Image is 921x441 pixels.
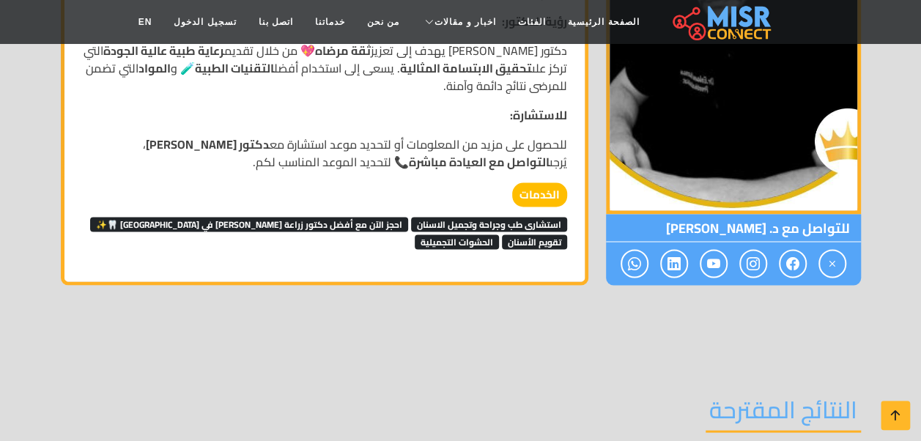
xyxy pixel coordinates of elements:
[90,217,408,231] span: احجز الآن مع أفضل دكتور زراعة [PERSON_NAME] في [GEOGRAPHIC_DATA] 🦷✨
[502,234,567,249] span: تقويم الأسنان
[138,57,171,79] strong: المواد
[706,395,861,432] h2: النتائج المقترحة
[163,8,247,36] a: تسجيل الدخول
[606,214,861,242] span: للتواصل مع د. [PERSON_NAME]
[507,8,557,36] a: الفئات
[315,40,371,62] strong: ثقة مرضاه
[512,182,567,207] strong: الخدمات
[510,104,567,126] strong: للاستشارة:
[434,15,496,29] span: اخبار و مقالات
[415,234,499,249] span: الحشوات التجميلية
[356,8,410,36] a: من نحن
[400,57,532,79] strong: تحقيق الابتسامة المثالية
[673,4,771,40] img: main.misr_connect
[127,8,163,36] a: EN
[103,40,224,62] strong: رعاية طبية عالية الجودة
[90,212,408,234] a: احجز الآن مع أفضل دكتور زراعة [PERSON_NAME] في [GEOGRAPHIC_DATA] 🦷✨
[195,57,274,79] strong: التقنيات الطبية
[411,212,567,234] a: استشارى طب وجراحة وتجميل الاسنان
[146,133,270,155] strong: دكتور [PERSON_NAME]
[82,42,567,94] p: دكتور [PERSON_NAME] يهدف إلى تعزيز 💖 من خلال تقديم التي تركز على . يسعى إلى استخدام أفضل 🧪 و التي...
[415,229,499,251] a: الحشوات التجميلية
[248,8,304,36] a: اتصل بنا
[502,229,567,251] a: تقويم الأسنان
[82,136,567,171] p: للحصول على مزيد من المعلومات أو لتحديد موعد استشارة مع ، يُرجى 📞 لتحديد الموعد المناسب لكم.
[409,151,550,173] strong: التواصل مع العيادة مباشرة
[411,217,567,231] span: استشارى طب وجراحة وتجميل الاسنان
[557,8,650,36] a: الصفحة الرئيسية
[410,8,507,36] a: اخبار و مقالات
[304,8,356,36] a: خدماتنا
